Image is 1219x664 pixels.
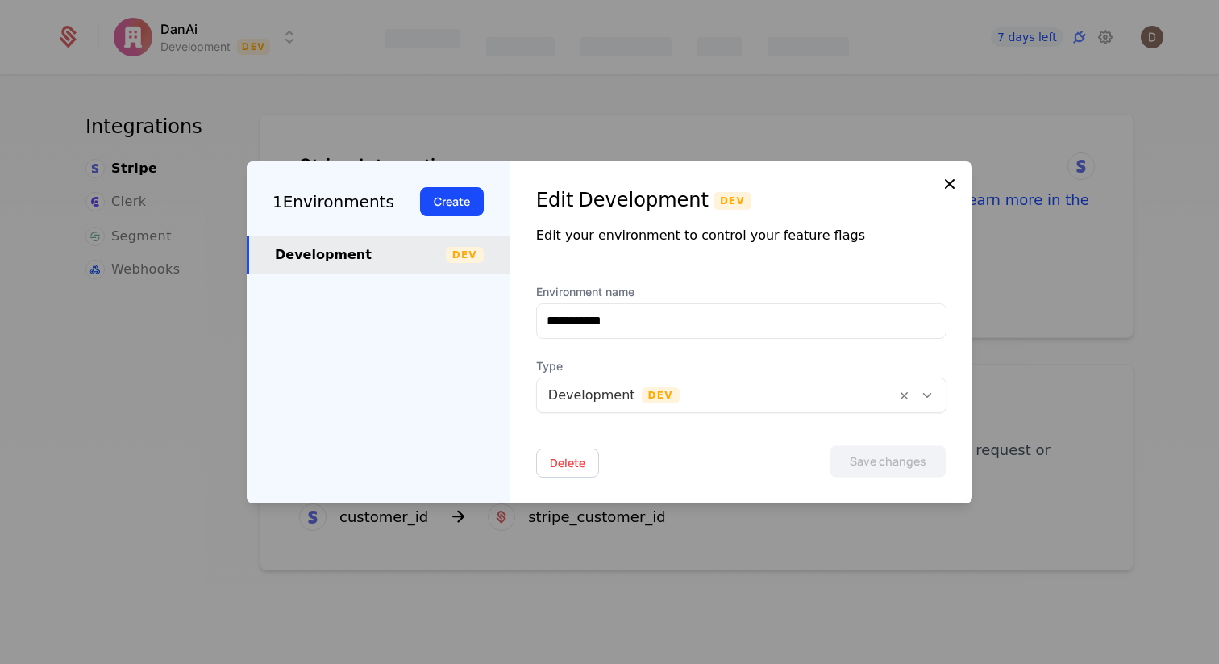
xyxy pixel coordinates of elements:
[536,187,573,213] div: Edit
[273,190,394,214] div: 1 Environments
[446,247,484,263] span: Dev
[714,192,751,210] span: Dev
[420,187,484,216] button: Create
[536,284,946,300] label: Environment name
[578,187,709,213] div: Development
[536,449,599,478] button: Delete
[275,245,446,265] div: Development
[536,358,946,374] span: Type
[830,445,946,478] button: Save changes
[536,226,946,245] div: Edit your environment to control your feature flags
